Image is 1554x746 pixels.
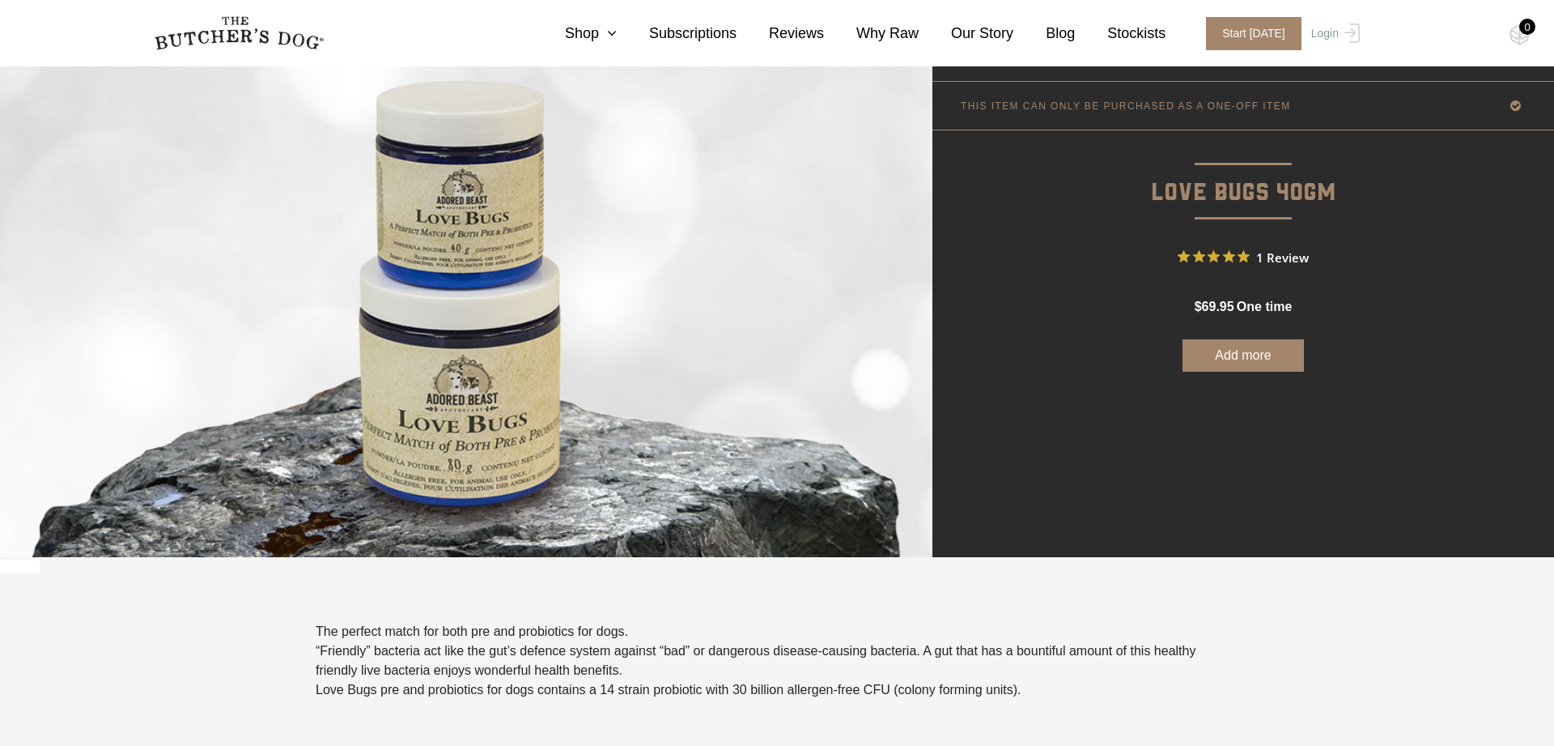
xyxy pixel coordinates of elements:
a: Blog [1013,23,1075,45]
span: one time [1237,300,1292,313]
p: “Friendly” bacteria act like the gut’s defence system against “bad” or dangerous disease-causing ... [316,642,1238,680]
a: Why Raw [824,23,919,45]
p: THIS ITEM CAN ONLY BE PURCHASED AS A ONE-OFF ITEM [961,100,1291,112]
a: Start [DATE] [1190,17,1307,50]
p: Love Bugs 40gm [932,130,1554,212]
span: 69.95 [1202,300,1234,313]
div: 0 [1519,19,1535,35]
p: The perfect match for both pre and probiotics for dogs. [316,622,1238,642]
button: Add more [1182,339,1304,372]
a: Stockists [1075,23,1165,45]
p: Love Bugs pre and probiotics for dogs contains a 14 strain probiotic with 30 billion allergen-fre... [316,680,1238,700]
span: Start [DATE] [1206,17,1301,50]
a: THIS ITEM CAN ONLY BE PURCHASED AS A ONE-OFF ITEM [932,82,1554,130]
a: Our Story [919,23,1013,45]
span: $ [1195,300,1202,313]
span: 1 Review [1256,245,1309,269]
a: Shop [533,23,617,45]
button: Rated 5 out of 5 stars from 1 reviews. Jump to reviews. [1178,245,1309,269]
a: Login [1307,17,1360,50]
a: Reviews [737,23,824,45]
a: Subscriptions [617,23,737,45]
img: TBD_Cart-Empty.png [1509,24,1530,45]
